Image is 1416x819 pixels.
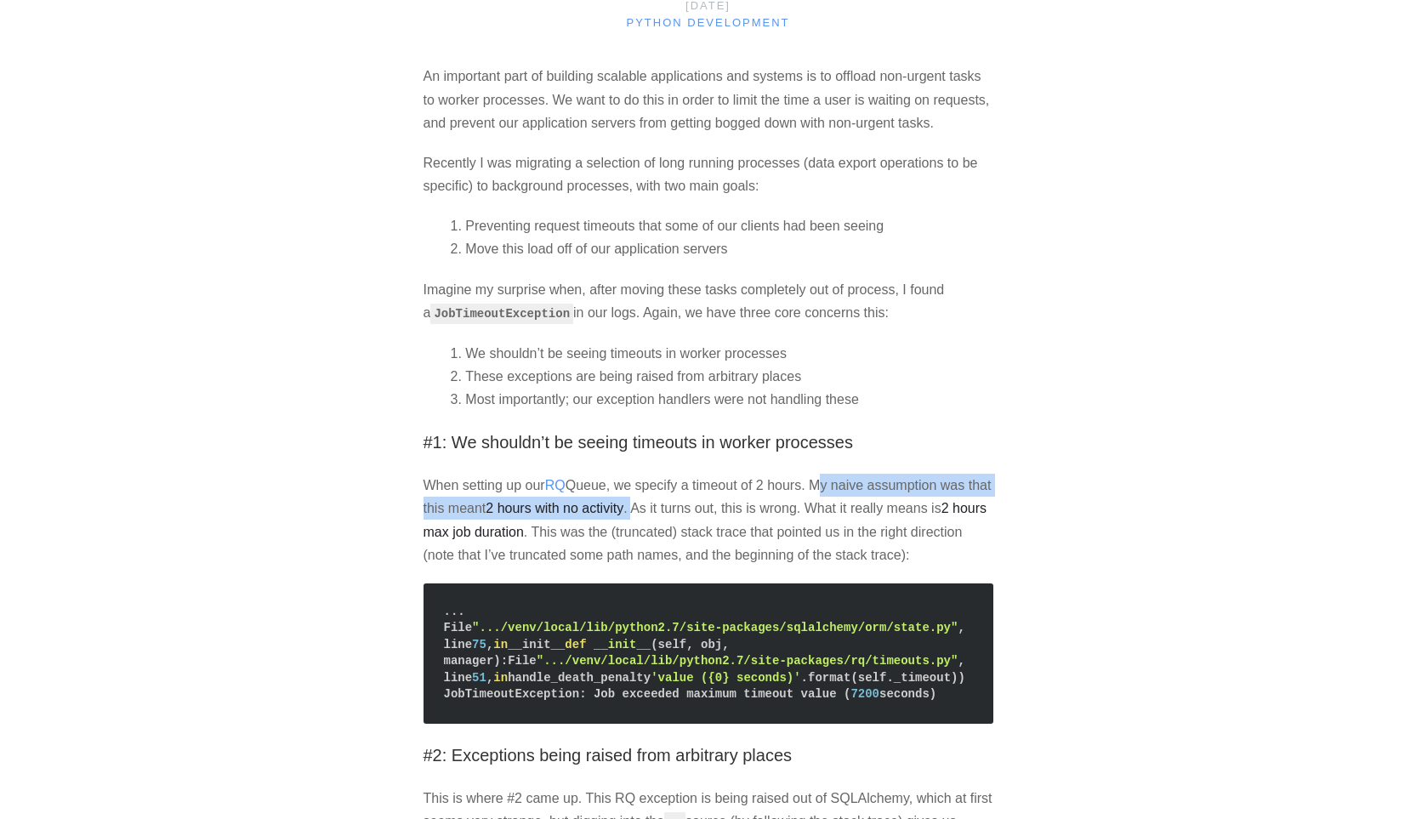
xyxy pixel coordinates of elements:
a: development [687,16,789,29]
li: Move this load off of our application servers [478,237,993,260]
strong: 2 hours with no activity [486,501,623,515]
span: def [565,638,586,651]
span: in [493,638,508,651]
code: JobTimeoutException [430,304,573,324]
span: 51 [472,671,486,685]
p: Recently I was migrating a selection of long running processes (data export operations to be spec... [424,151,993,197]
strong: 2 hours max job duration [424,501,987,538]
span: : [444,638,737,668]
li: Preventing request timeouts that some of our clients had been seeing [478,214,993,237]
li: These exceptions are being raised from arbitrary places [478,365,993,388]
h3: #2: Exceptions being raised from arbitrary places [424,741,993,770]
span: 75 [472,638,486,651]
span: in [493,671,508,685]
p: When setting up our Queue, we specify a timeout of 2 hours. My naive assumption was that this mea... [424,474,993,566]
span: __init__ [594,638,651,651]
h3: #1: We shouldn’t be seeing timeouts in worker processes [424,428,993,457]
p: Imagine my surprise when, after moving these tasks completely out of process, I found a in our lo... [424,278,993,325]
a: RQ [545,478,566,492]
span: 'value ({0} seconds)' [651,671,800,685]
li: We shouldn’t be seeing timeouts in worker processes [478,342,993,365]
span: ".../venv/local/lib/python2.7/site-packages/rq/timeouts.py" [537,654,958,668]
span: ".../venv/local/lib/python2.7/site-packages/sqlalchemy/orm/state.py" [472,621,958,634]
span: 7200 [850,687,879,701]
a: python [626,16,682,29]
code: ... File , line , __init__ File , line , handle_death_penalty .format(self._timeout)) JobTimeoutE... [441,600,976,707]
li: Most importantly; our exception handlers were not handling these [478,388,993,411]
p: An important part of building scalable applications and systems is to offload non-urgent tasks to... [424,65,993,134]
